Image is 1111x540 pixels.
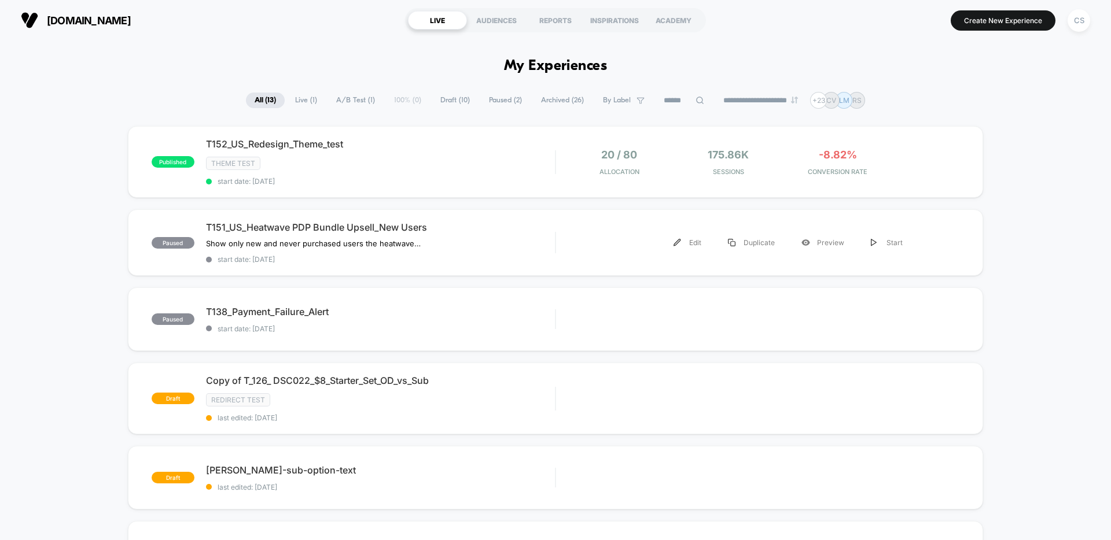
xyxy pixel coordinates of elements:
[206,255,555,264] span: start date: [DATE]
[17,11,134,29] button: [DOMAIN_NAME]
[660,230,715,256] div: Edit
[810,92,827,109] div: + 23
[206,483,555,491] span: last edited: [DATE]
[206,177,555,186] span: start date: [DATE]
[206,464,555,476] span: [PERSON_NAME]-sub-option-text
[601,149,637,161] span: 20 / 80
[432,93,479,108] span: Draft ( 10 )
[152,313,194,325] span: paused
[708,149,749,161] span: 175.86k
[152,393,194,404] span: draft
[467,11,526,29] div: AUDIENCES
[532,93,593,108] span: Archived ( 26 )
[286,93,326,108] span: Live ( 1 )
[791,97,798,103] img: end
[480,93,531,108] span: Paused ( 2 )
[839,96,849,105] p: LM
[858,230,916,256] div: Start
[603,96,631,105] span: By Label
[599,168,639,176] span: Allocation
[47,14,131,27] span: [DOMAIN_NAME]
[644,11,703,29] div: ACADEMY
[852,96,862,105] p: RS
[951,10,1055,31] button: Create New Experience
[1064,9,1094,32] button: CS
[152,156,194,168] span: published
[206,239,421,248] span: Show only new and never purchased users the heatwave bundle upsell on PDP. PDP has been out-perfo...
[1068,9,1090,32] div: CS
[786,168,889,176] span: CONVERSION RATE
[526,11,585,29] div: REPORTS
[206,306,555,317] span: T138_Payment_Failure_Alert
[504,58,608,75] h1: My Experiences
[206,157,260,170] span: Theme Test
[206,413,555,422] span: last edited: [DATE]
[674,239,681,246] img: menu
[328,93,384,108] span: A/B Test ( 1 )
[152,237,194,249] span: paused
[585,11,644,29] div: INSPIRATIONS
[826,96,836,105] p: CV
[206,393,270,406] span: Redirect Test
[715,230,788,256] div: Duplicate
[677,168,781,176] span: Sessions
[819,149,857,161] span: -8.82%
[246,93,285,108] span: All ( 13 )
[21,12,38,29] img: Visually logo
[152,472,194,483] span: draft
[408,11,467,29] div: LIVE
[206,375,555,386] span: Copy of T_126_ DSC022_$8_Starter_Set_OD_vs_Sub
[206,138,555,150] span: T152_US_Redesign_Theme_test
[871,239,877,246] img: menu
[206,221,555,233] span: T151_US_Heatwave PDP Bundle Upsell_New Users
[206,324,555,333] span: start date: [DATE]
[728,239,735,246] img: menu
[788,230,858,256] div: Preview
